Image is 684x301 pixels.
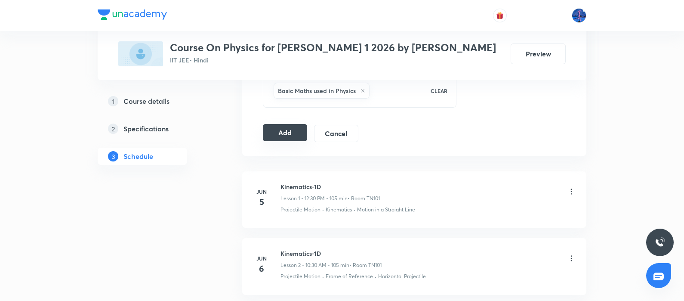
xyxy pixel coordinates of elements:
h6: Kinematics-1D [280,249,382,258]
p: IIT JEE • Hindi [170,56,496,65]
p: 2 [108,124,118,134]
p: Frame of Reference [326,273,373,280]
p: Horizontal Projectile [378,273,426,280]
p: Projectile Motion [280,273,320,280]
a: 1Course details [98,93,215,110]
h4: 5 [253,195,270,208]
p: Projectile Motion [280,206,320,214]
button: avatar [493,9,507,22]
div: · [375,273,376,280]
button: Add [263,124,307,141]
p: • Room TN101 [348,195,380,202]
p: Motion in a Straight Line [357,206,415,214]
p: Kinematics [326,206,352,214]
h6: Basic Maths used in Physics [278,86,356,95]
p: Lesson 2 • 10:30 AM • 105 min [280,261,349,269]
div: · [354,206,355,214]
img: avatar [496,12,504,19]
h6: Kinematics-1D [280,182,380,191]
p: 1 [108,96,118,106]
img: 43644B20-9F7F-43C2-A235-728A884EB3B5_plus.png [118,41,163,66]
h5: Schedule [123,151,153,161]
h5: Course details [123,96,169,106]
button: Preview [511,43,566,64]
a: 2Specifications [98,120,215,137]
div: · [322,273,324,280]
img: ttu [655,237,665,248]
h4: 6 [253,262,270,275]
a: Company Logo [98,9,167,22]
p: • Room TN101 [349,261,382,269]
div: · [322,206,324,214]
p: 3 [108,151,118,161]
img: Company Logo [98,9,167,20]
img: Mahesh Bhat [572,8,586,23]
h3: Course On Physics for [PERSON_NAME] 1 2026 by [PERSON_NAME] [170,41,496,54]
button: Cancel [314,125,358,142]
h5: Specifications [123,124,169,134]
p: CLEAR [431,87,447,95]
p: Lesson 1 • 12:30 PM • 105 min [280,195,348,202]
h6: Jun [253,254,270,262]
h6: Jun [253,188,270,195]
